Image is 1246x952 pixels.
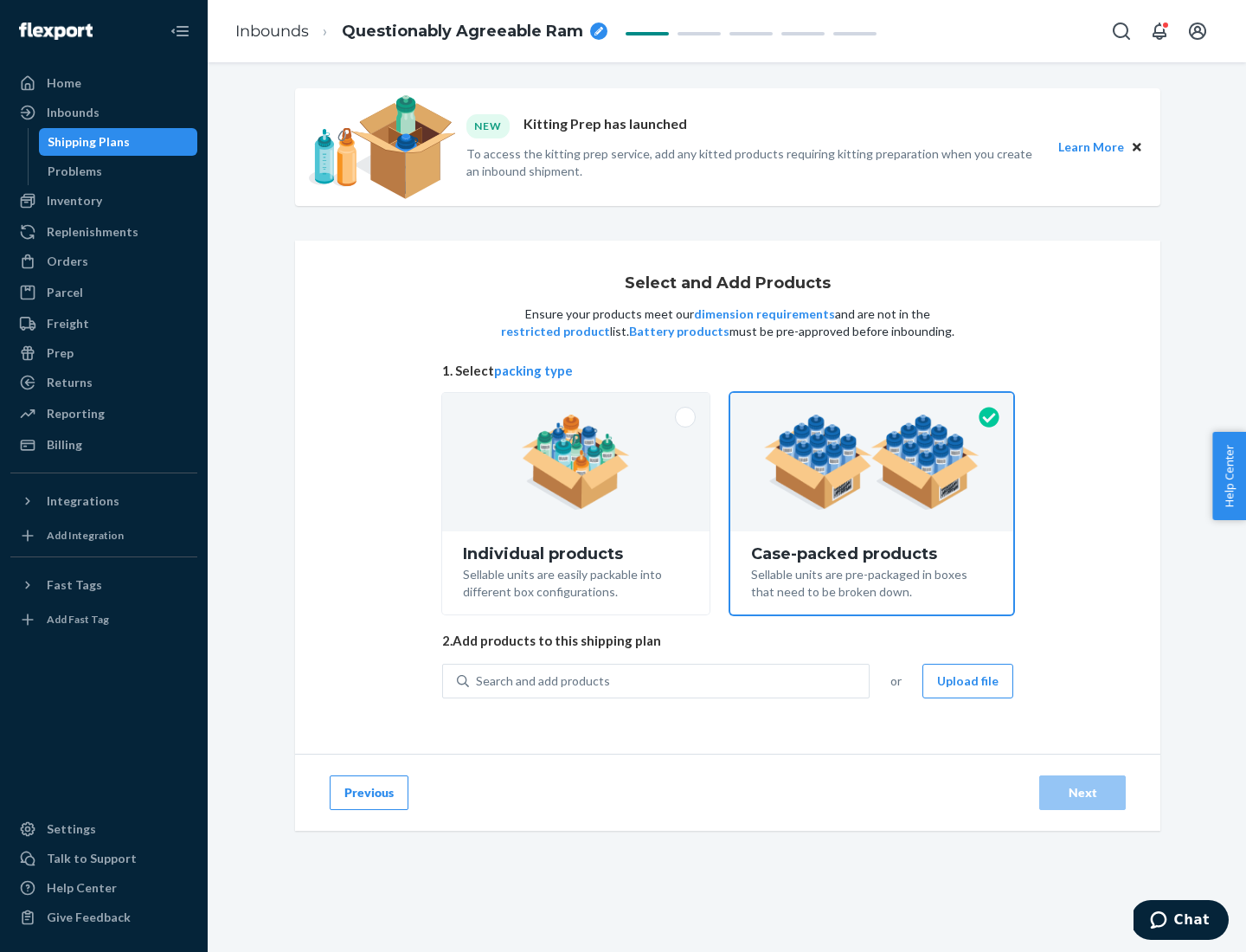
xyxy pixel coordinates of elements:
a: Home [10,69,197,97]
div: Replenishments [47,223,138,241]
div: Case-packed products [751,545,992,563]
div: Talk to Support [47,850,137,867]
div: Fast Tags [47,576,102,594]
div: Freight [47,315,89,332]
div: Returns [47,374,93,391]
a: Billing [10,431,197,459]
button: Open account menu [1180,14,1215,48]
button: Help Center [1212,432,1246,520]
div: Shipping Plans [48,133,130,151]
div: Individual products [463,545,689,563]
div: Billing [47,436,82,453]
div: Help Center [47,879,117,897]
a: Inventory [10,187,197,215]
div: Inbounds [47,104,100,121]
div: Inventory [47,192,102,209]
p: To access the kitting prep service, add any kitted products requiring kitting preparation when yo... [466,145,1043,180]
div: Orders [47,253,88,270]
div: Prep [47,344,74,362]
a: Returns [10,369,197,396]
div: Search and add products [476,672,610,690]
button: dimension requirements [694,306,835,323]
img: individual-pack.facf35554cb0f1810c75b2bd6df2d64e.png [522,415,630,510]
span: 1. Select [442,362,1013,380]
a: Inbounds [235,22,309,41]
img: case-pack.59cecea509d18c883b923b81aeac6d0b.png [764,415,979,510]
button: Next [1039,775,1126,810]
div: Reporting [47,405,105,422]
button: Integrations [10,487,197,515]
button: Upload file [922,664,1013,698]
a: Settings [10,815,197,843]
div: Add Fast Tag [47,612,109,627]
a: Add Integration [10,522,197,550]
a: Prep [10,339,197,367]
a: Problems [39,158,198,185]
a: Reporting [10,400,197,428]
div: NEW [466,114,510,138]
a: Shipping Plans [39,128,198,156]
div: Sellable units are pre-packaged in boxes that need to be broken down. [751,563,992,601]
ol: breadcrumbs [222,6,621,57]
a: Orders [10,248,197,275]
div: Problems [48,163,102,180]
button: Talk to Support [10,845,197,872]
button: Previous [330,775,408,810]
p: Ensure your products meet our and are not in the list. must be pre-approved before inbounding. [499,306,956,340]
button: Open Search Box [1104,14,1139,48]
button: Learn More [1058,138,1124,157]
a: Parcel [10,279,197,306]
img: Flexport logo [19,23,93,40]
div: Integrations [47,492,119,510]
button: Close Navigation [163,14,197,48]
a: Add Fast Tag [10,606,197,634]
div: Sellable units are easily packable into different box configurations. [463,563,689,601]
div: Settings [47,820,96,838]
button: restricted product [501,323,610,340]
a: Help Center [10,874,197,902]
h1: Select and Add Products [625,275,831,293]
button: Give Feedback [10,904,197,931]
p: Kitting Prep has launched [523,114,687,138]
button: Open notifications [1142,14,1177,48]
a: Freight [10,310,197,338]
button: Battery products [629,323,729,340]
button: packing type [494,362,573,380]
a: Replenishments [10,218,197,246]
div: Next [1054,784,1111,801]
div: Home [47,74,81,92]
span: or [890,672,902,690]
div: Add Integration [47,528,124,543]
div: Give Feedback [47,909,131,926]
iframe: Opens a widget where you can chat to one of our agents [1134,900,1229,943]
span: 2. Add products to this shipping plan [442,632,1013,650]
a: Inbounds [10,99,197,126]
div: Parcel [47,284,83,301]
button: Close [1127,138,1146,157]
span: Questionably Agreeable Ram [342,21,583,43]
button: Fast Tags [10,571,197,599]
